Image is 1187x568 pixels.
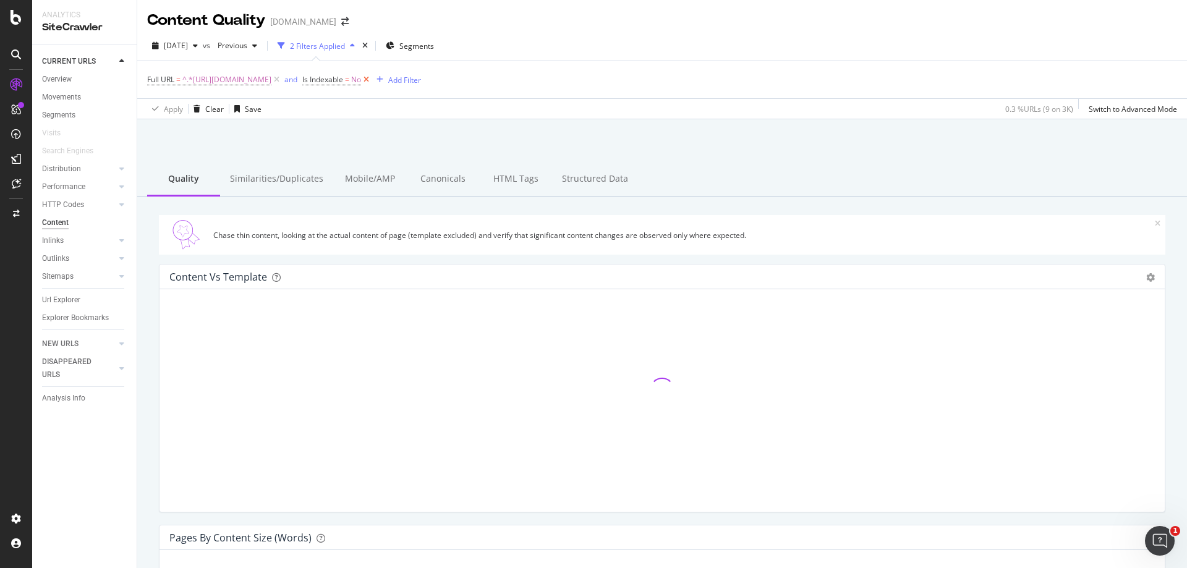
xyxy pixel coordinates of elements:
[42,73,72,86] div: Overview
[213,36,262,56] button: Previous
[1084,99,1177,119] button: Switch to Advanced Mode
[1170,526,1180,536] span: 1
[42,145,106,158] a: Search Engines
[42,163,116,176] a: Distribution
[42,312,109,324] div: Explorer Bookmarks
[205,104,224,114] div: Clear
[164,40,188,51] span: 2025 Sep. 4th
[42,234,64,247] div: Inlinks
[147,74,174,85] span: Full URL
[229,99,262,119] button: Save
[203,40,213,51] span: vs
[1005,104,1073,114] div: 0.3 % URLs ( 9 on 3K )
[42,312,128,324] a: Explorer Bookmarks
[147,36,203,56] button: [DATE]
[345,74,349,85] span: =
[42,337,79,350] div: NEW URLS
[42,180,116,193] a: Performance
[42,337,116,350] a: NEW URLS
[42,91,128,104] a: Movements
[1145,526,1175,556] iframe: Intercom live chat
[351,71,361,88] span: No
[42,163,81,176] div: Distribution
[42,109,128,122] a: Segments
[284,74,297,85] button: and
[399,41,434,51] span: Segments
[42,392,128,405] a: Analysis Info
[42,198,116,211] a: HTTP Codes
[42,55,96,68] div: CURRENT URLS
[169,271,267,283] div: Content vs Template
[42,294,128,307] a: Url Explorer
[164,220,208,250] img: Quality
[42,355,116,381] a: DISAPPEARED URLS
[42,355,104,381] div: DISAPPEARED URLS
[388,75,421,85] div: Add Filter
[182,71,271,88] span: ^.*[URL][DOMAIN_NAME]
[42,180,85,193] div: Performance
[213,40,247,51] span: Previous
[220,163,333,197] div: Similarities/Duplicates
[273,36,360,56] button: 2 Filters Applied
[42,127,61,140] div: Visits
[42,294,80,307] div: Url Explorer
[42,234,116,247] a: Inlinks
[479,163,552,197] div: HTML Tags
[42,252,69,265] div: Outlinks
[42,216,128,229] a: Content
[42,270,74,283] div: Sitemaps
[164,104,183,114] div: Apply
[290,41,345,51] div: 2 Filters Applied
[147,99,183,119] button: Apply
[42,55,116,68] a: CURRENT URLS
[42,252,116,265] a: Outlinks
[42,127,73,140] a: Visits
[42,392,85,405] div: Analysis Info
[42,91,81,104] div: Movements
[213,230,1155,240] div: Chase thin content, looking at the actual content of page (template excluded) and verify that sig...
[42,198,84,211] div: HTTP Codes
[147,163,220,197] div: Quality
[169,532,312,544] div: Pages by Content Size (Words)
[372,72,421,87] button: Add Filter
[42,73,128,86] a: Overview
[333,163,406,197] div: Mobile/AMP
[302,74,343,85] span: Is Indexable
[42,109,75,122] div: Segments
[189,99,224,119] button: Clear
[1146,273,1155,282] div: gear
[42,10,127,20] div: Analytics
[42,270,116,283] a: Sitemaps
[381,36,439,56] button: Segments
[42,145,93,158] div: Search Engines
[360,40,370,52] div: times
[42,20,127,35] div: SiteCrawler
[270,15,336,28] div: [DOMAIN_NAME]
[245,104,262,114] div: Save
[552,163,638,197] div: Structured Data
[176,74,181,85] span: =
[1089,104,1177,114] div: Switch to Advanced Mode
[42,216,69,229] div: Content
[341,17,349,26] div: arrow-right-arrow-left
[406,163,479,197] div: Canonicals
[147,10,265,31] div: Content Quality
